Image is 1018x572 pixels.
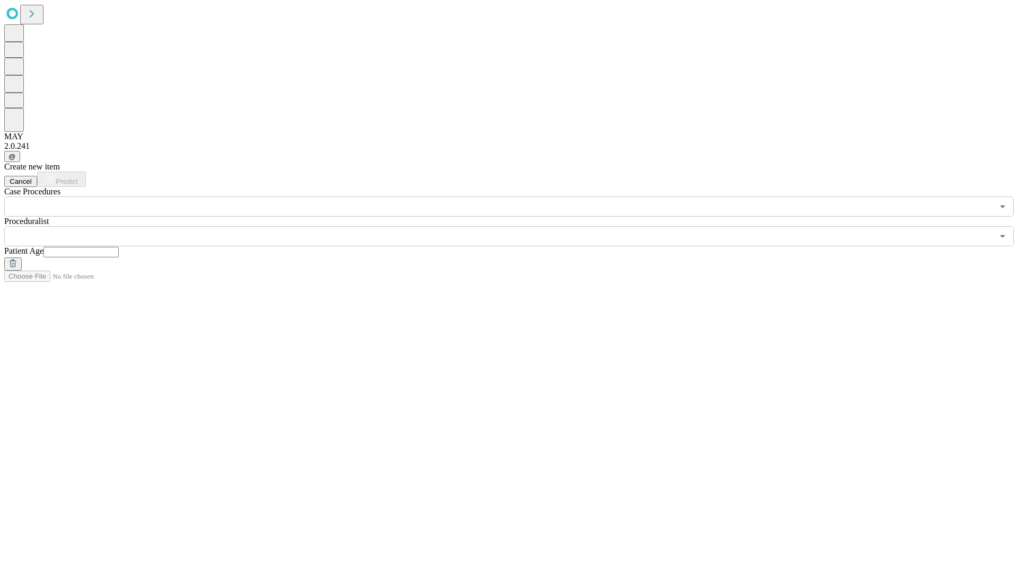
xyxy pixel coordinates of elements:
[4,151,20,162] button: @
[4,187,60,196] span: Scheduled Procedure
[4,162,60,171] span: Create new item
[8,153,16,160] span: @
[56,177,77,185] span: Predict
[4,246,43,255] span: Patient Age
[37,172,86,187] button: Predict
[4,176,37,187] button: Cancel
[995,199,1010,214] button: Open
[995,229,1010,244] button: Open
[4,217,49,226] span: Proceduralist
[4,141,1014,151] div: 2.0.241
[10,177,32,185] span: Cancel
[4,132,1014,141] div: MAY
